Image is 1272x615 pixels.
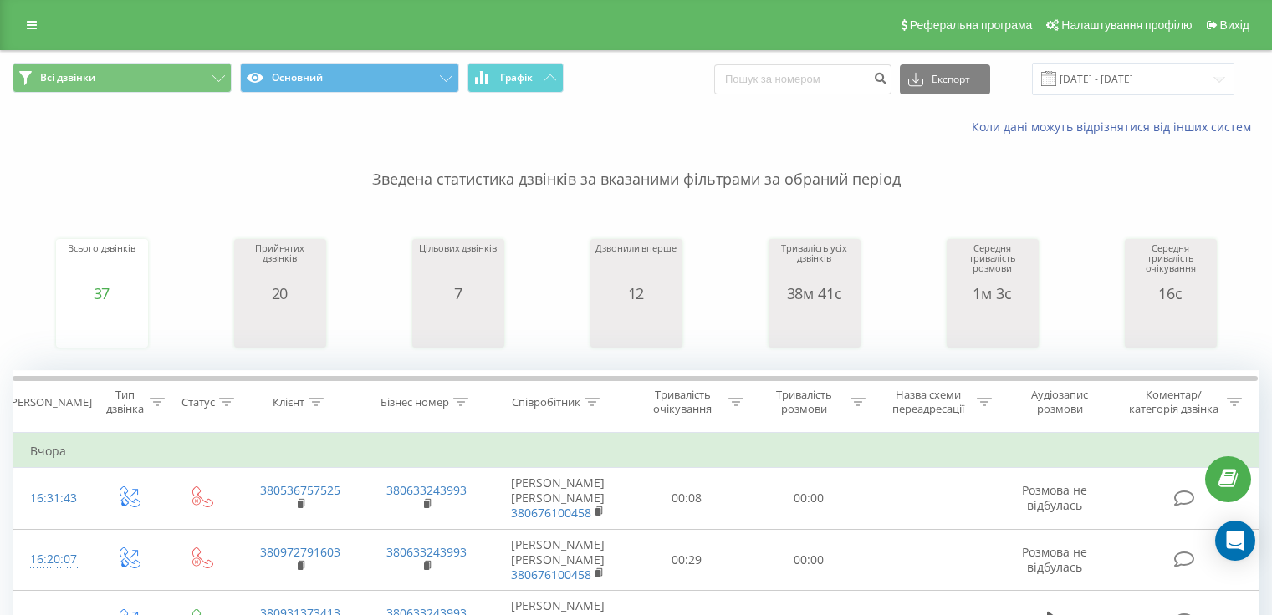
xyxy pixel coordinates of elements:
a: 380633243993 [386,544,467,560]
div: [PERSON_NAME] [8,395,92,409]
div: Середня тривалість розмови [951,243,1034,285]
div: Середня тривалість очікування [1129,243,1213,285]
div: Тривалість очікування [641,388,725,416]
td: Вчора [13,435,1259,468]
a: 380676100458 [511,567,591,582]
button: Експорт [900,64,990,94]
span: Графік [500,72,533,84]
button: Всі дзвінки [13,63,232,93]
div: Співробітник [512,395,580,409]
span: Розмова не відбулась [1022,544,1087,575]
a: Коли дані можуть відрізнятися вiд інших систем [972,119,1259,135]
span: Розмова не відбулась [1022,482,1087,513]
div: 1м 3с [951,285,1034,302]
a: 380972791603 [260,544,340,560]
button: Основний [240,63,459,93]
td: [PERSON_NAME] [PERSON_NAME] [490,529,626,591]
a: 380676100458 [511,505,591,521]
div: Дзвонили вперше [595,243,676,285]
div: 16:31:43 [30,482,74,515]
td: [PERSON_NAME] [PERSON_NAME] [490,468,626,530]
div: Аудіозапис розмови [1011,388,1109,416]
td: 00:00 [748,468,869,530]
div: 16:20:07 [30,543,74,576]
div: Всього дзвінків [68,243,135,285]
td: 00:29 [626,529,748,591]
span: Всі дзвінки [40,71,95,84]
div: Бізнес номер [381,395,449,409]
div: Статус [181,395,215,409]
div: Коментар/категорія дзвінка [1125,388,1223,416]
div: Прийнятих дзвінків [238,243,322,285]
div: Назва схеми переадресації [885,388,973,416]
p: Зведена статистика дзвінків за вказаними фільтрами за обраний період [13,135,1259,191]
span: Вихід [1220,18,1249,32]
div: 37 [68,285,135,302]
td: 00:08 [626,468,748,530]
div: 38м 41с [773,285,856,302]
div: Тривалість розмови [763,388,846,416]
div: Тривалість усіх дзвінків [773,243,856,285]
div: Цільових дзвінків [419,243,496,285]
div: Тип дзвінка [105,388,145,416]
div: Open Intercom Messenger [1215,521,1255,561]
div: Клієнт [273,395,304,409]
a: 380536757525 [260,482,340,498]
span: Реферальна програма [910,18,1033,32]
div: 7 [419,285,496,302]
div: 12 [595,285,676,302]
a: 380633243993 [386,482,467,498]
button: Графік [467,63,564,93]
td: 00:00 [748,529,869,591]
input: Пошук за номером [714,64,891,94]
div: 16с [1129,285,1213,302]
span: Налаштування профілю [1061,18,1192,32]
div: 20 [238,285,322,302]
